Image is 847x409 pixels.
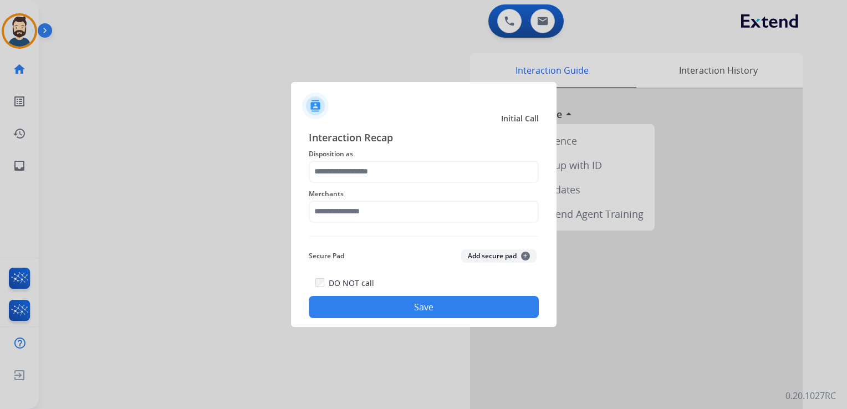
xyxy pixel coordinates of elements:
[309,147,539,161] span: Disposition as
[461,249,537,263] button: Add secure pad+
[785,389,836,402] p: 0.20.1027RC
[521,252,530,260] span: +
[309,296,539,318] button: Save
[309,249,344,263] span: Secure Pad
[309,130,539,147] span: Interaction Recap
[309,187,539,201] span: Merchants
[501,113,539,124] span: Initial Call
[309,236,539,237] img: contact-recap-line.svg
[329,278,374,289] label: DO NOT call
[302,93,329,119] img: contactIcon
